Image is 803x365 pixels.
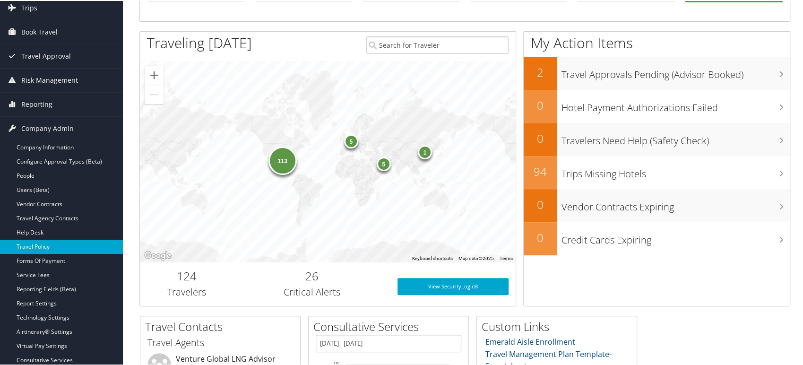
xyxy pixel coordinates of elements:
a: View SecurityLogic® [397,277,509,294]
a: 94Trips Missing Hotels [524,155,790,188]
h2: 26 [241,267,383,283]
h3: Trips Missing Hotels [561,162,790,180]
span: Company Admin [21,116,74,139]
h3: Credit Cards Expiring [561,228,790,246]
input: Search for Traveler [366,35,509,53]
a: Open this area in Google Maps (opens a new window) [142,249,173,261]
h2: Travel Contacts [145,318,300,334]
span: Reporting [21,92,52,115]
a: 0Hotel Payment Authorizations Failed [524,89,790,122]
a: Terms (opens in new tab) [500,255,513,260]
h3: Travelers [147,285,227,298]
div: 5 [344,133,358,147]
div: 1 [418,144,432,158]
h2: 2 [524,63,557,79]
h1: Traveling [DATE] [147,32,252,52]
div: 113 [268,145,297,174]
img: Google [142,249,173,261]
span: Book Travel [21,19,58,43]
a: Emerald Aisle Enrollment [485,336,575,346]
h2: Consultative Services [313,318,468,334]
h1: My Action Items [524,32,790,52]
button: Keyboard shortcuts [412,254,453,261]
a: 2Travel Approvals Pending (Advisor Booked) [524,56,790,89]
h3: Vendor Contracts Expiring [561,195,790,213]
span: Travel Approval [21,43,71,67]
a: 0Travelers Need Help (Safety Check) [524,122,790,155]
h2: 0 [524,229,557,245]
h3: Hotel Payment Authorizations Failed [561,96,790,113]
h2: 0 [524,96,557,113]
div: 5 [377,156,391,170]
h3: Critical Alerts [241,285,383,298]
h2: 0 [524,130,557,146]
h3: Travel Agents [147,335,293,348]
h2: 124 [147,267,227,283]
h3: Travel Approvals Pending (Advisor Booked) [561,62,790,80]
button: Zoom in [145,65,164,84]
span: Map data ©2025 [458,255,494,260]
h2: 0 [524,196,557,212]
a: 0Vendor Contracts Expiring [524,188,790,221]
span: Risk Management [21,68,78,91]
h3: Travelers Need Help (Safety Check) [561,129,790,147]
button: Zoom out [145,84,164,103]
a: 0Credit Cards Expiring [524,221,790,254]
h2: 94 [524,163,557,179]
h2: Custom Links [482,318,637,334]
